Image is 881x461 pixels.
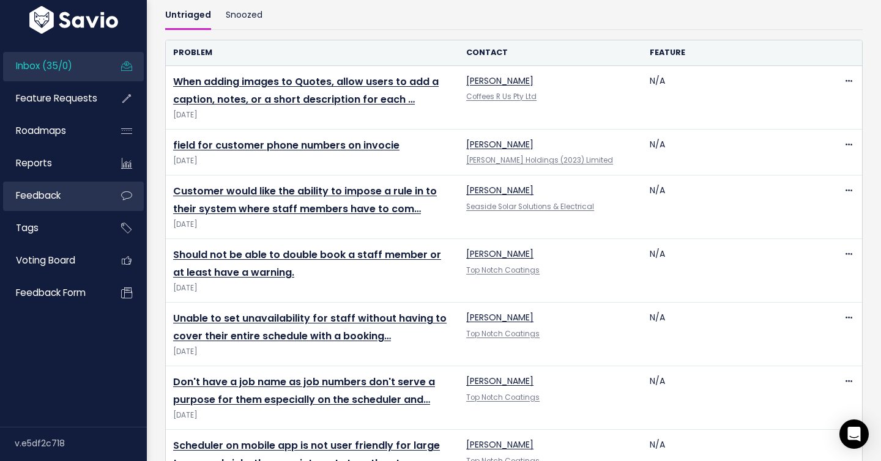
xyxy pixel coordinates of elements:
[466,184,533,196] a: [PERSON_NAME]
[642,175,825,239] td: N/A
[466,138,533,150] a: [PERSON_NAME]
[466,92,537,101] a: Coffees R Us Pty Ltd
[466,311,533,323] a: [PERSON_NAME]
[226,1,262,30] a: Snoozed
[166,40,459,65] th: Problem
[16,189,61,202] span: Feedback
[165,1,211,30] a: Untriaged
[3,117,102,145] a: Roadmaps
[16,254,75,267] span: Voting Board
[466,202,594,212] a: Seaside Solar Solutions & Electrical
[642,239,825,303] td: N/A
[466,248,533,260] a: [PERSON_NAME]
[3,214,102,242] a: Tags
[15,427,147,459] div: v.e5df2c718
[466,155,613,165] a: [PERSON_NAME] Holdings (2023) Limited
[26,6,121,34] img: logo-white.9d6f32f41409.svg
[466,329,540,339] a: Top Notch Coatings
[173,218,452,231] span: [DATE]
[173,282,452,295] span: [DATE]
[173,375,435,407] a: Don't have a job name as job numbers don't serve a purpose for them especially on the scheduler and…
[839,419,869,449] div: Open Intercom Messenger
[3,246,102,275] a: Voting Board
[165,1,863,30] ul: Filter feature requests
[173,155,452,168] span: [DATE]
[16,221,39,234] span: Tags
[173,138,400,152] a: field for customer phone numbers on invocie
[642,366,825,430] td: N/A
[3,84,102,112] a: Feature Requests
[3,279,102,307] a: Feedback form
[173,311,447,343] a: Unable to set unavailability for staff without having to cover their entire schedule with a booking…
[173,345,452,358] span: [DATE]
[466,438,533,451] a: [PERSON_NAME]
[173,409,452,422] span: [DATE]
[173,109,452,122] span: [DATE]
[173,75,439,106] a: When adding images to Quotes, allow users to add a caption, notes, or a short description for each …
[466,75,533,87] a: [PERSON_NAME]
[466,265,540,275] a: Top Notch Coatings
[3,149,102,177] a: Reports
[466,393,540,402] a: Top Notch Coatings
[642,303,825,366] td: N/A
[16,92,97,105] span: Feature Requests
[3,52,102,80] a: Inbox (35/0)
[459,40,642,65] th: Contact
[642,130,825,175] td: N/A
[16,59,72,72] span: Inbox (35/0)
[173,248,441,279] a: Should not be able to double book a staff member or at least have a warning.
[16,157,52,169] span: Reports
[642,66,825,130] td: N/A
[642,40,825,65] th: Feature
[466,375,533,387] a: [PERSON_NAME]
[16,286,86,299] span: Feedback form
[173,184,437,216] a: Customer would like the ability to impose a rule in to their system where staff members have to com…
[16,124,66,137] span: Roadmaps
[3,182,102,210] a: Feedback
